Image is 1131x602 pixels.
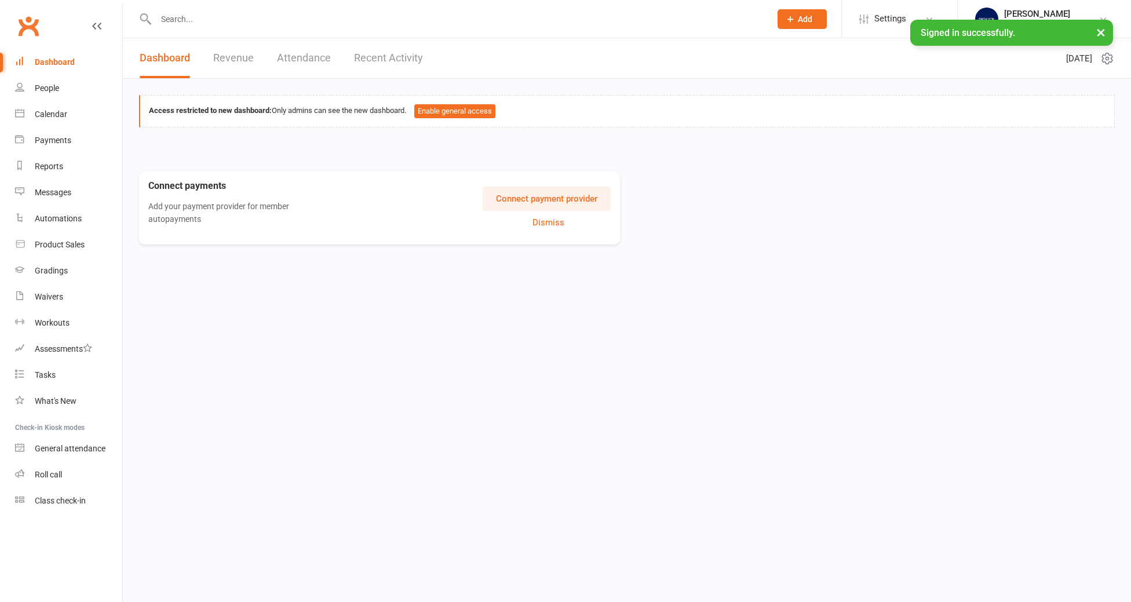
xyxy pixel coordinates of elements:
[1090,20,1111,45] button: ×
[15,284,122,310] a: Waivers
[35,136,71,145] div: Payments
[35,162,63,171] div: Reports
[975,8,998,31] img: thumb_image1695682096.png
[15,436,122,462] a: General attendance kiosk mode
[15,336,122,362] a: Assessments
[874,6,906,32] span: Settings
[15,101,122,127] a: Calendar
[35,110,67,119] div: Calendar
[35,370,56,380] div: Tasks
[14,12,43,41] a: Clubworx
[140,38,190,78] a: Dashboard
[798,14,812,24] span: Add
[149,106,272,115] strong: Access restricted to new dashboard:
[15,488,122,514] a: Class kiosk mode
[152,11,762,27] input: Search...
[35,266,68,275] div: Gradings
[35,496,86,505] div: Class check-in
[354,38,423,78] a: Recent Activity
[15,180,122,206] a: Messages
[213,38,254,78] a: Revenue
[148,200,324,226] p: Add your payment provider for member autopayments
[35,396,76,406] div: What's New
[15,127,122,154] a: Payments
[148,181,344,191] h3: Connect payments
[15,388,122,414] a: What's New
[15,258,122,284] a: Gradings
[15,75,122,101] a: People
[1004,19,1074,30] div: Giokick Martial Arts
[149,104,1106,118] div: Only admins can see the new dashboard.
[483,187,611,211] button: Connect payment provider
[277,38,331,78] a: Attendance
[921,27,1015,38] span: Signed in successfully.
[15,232,122,258] a: Product Sales
[35,444,105,453] div: General attendance
[35,344,92,353] div: Assessments
[15,154,122,180] a: Reports
[15,310,122,336] a: Workouts
[15,49,122,75] a: Dashboard
[15,462,122,488] a: Roll call
[15,362,122,388] a: Tasks
[35,470,62,479] div: Roll call
[35,240,85,249] div: Product Sales
[35,318,70,327] div: Workouts
[778,9,827,29] button: Add
[1004,9,1074,19] div: [PERSON_NAME]
[35,214,82,223] div: Automations
[15,206,122,232] a: Automations
[35,292,63,301] div: Waivers
[414,104,495,118] button: Enable general access
[35,83,59,93] div: People
[35,57,75,67] div: Dashboard
[35,188,71,197] div: Messages
[486,216,611,229] button: Dismiss
[1066,52,1092,65] span: [DATE]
